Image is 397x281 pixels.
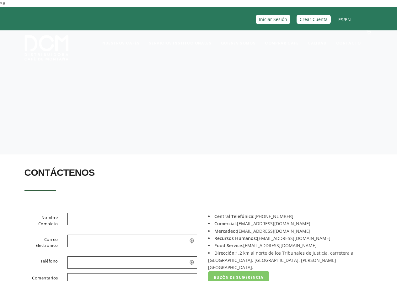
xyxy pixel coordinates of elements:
[208,235,368,242] li: [EMAIL_ADDRESS][DOMAIN_NAME]
[338,17,343,23] a: ES
[256,15,290,24] a: Iniciar Sesión
[261,31,302,46] a: Comprar Café
[332,31,365,46] a: Contacto
[304,31,330,46] a: Calidad
[214,235,257,241] strong: Recursos Humanos:
[99,31,143,46] a: Nuestros Cafés
[214,213,255,219] strong: Central Telefónica:
[145,31,215,46] a: Servicios Institucionales
[208,220,368,227] li: [EMAIL_ADDRESS][DOMAIN_NAME]
[208,227,368,235] li: [EMAIL_ADDRESS][DOMAIN_NAME]
[214,242,243,248] strong: Food Service:
[17,256,63,268] label: Teléfono
[345,17,351,23] a: EN
[214,250,236,256] strong: Dirección:
[17,235,63,251] label: Correo Electrónico
[217,31,259,46] a: Quiénes Somos
[17,213,63,229] label: Nombre Completo
[297,15,331,24] a: Crear Cuenta
[214,228,237,234] strong: Mercadeo:
[208,213,368,220] li: [PHONE_NUMBER]
[214,221,237,226] strong: Comercial:
[338,16,351,23] span: /
[208,242,368,249] li: [EMAIL_ADDRESS][DOMAIN_NAME]
[208,249,368,271] li: 1.2 km al norte de los Tribunales de Justicia, carretera a [GEOGRAPHIC_DATA]. [GEOGRAPHIC_DATA], ...
[24,164,373,181] h2: Contáctenos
